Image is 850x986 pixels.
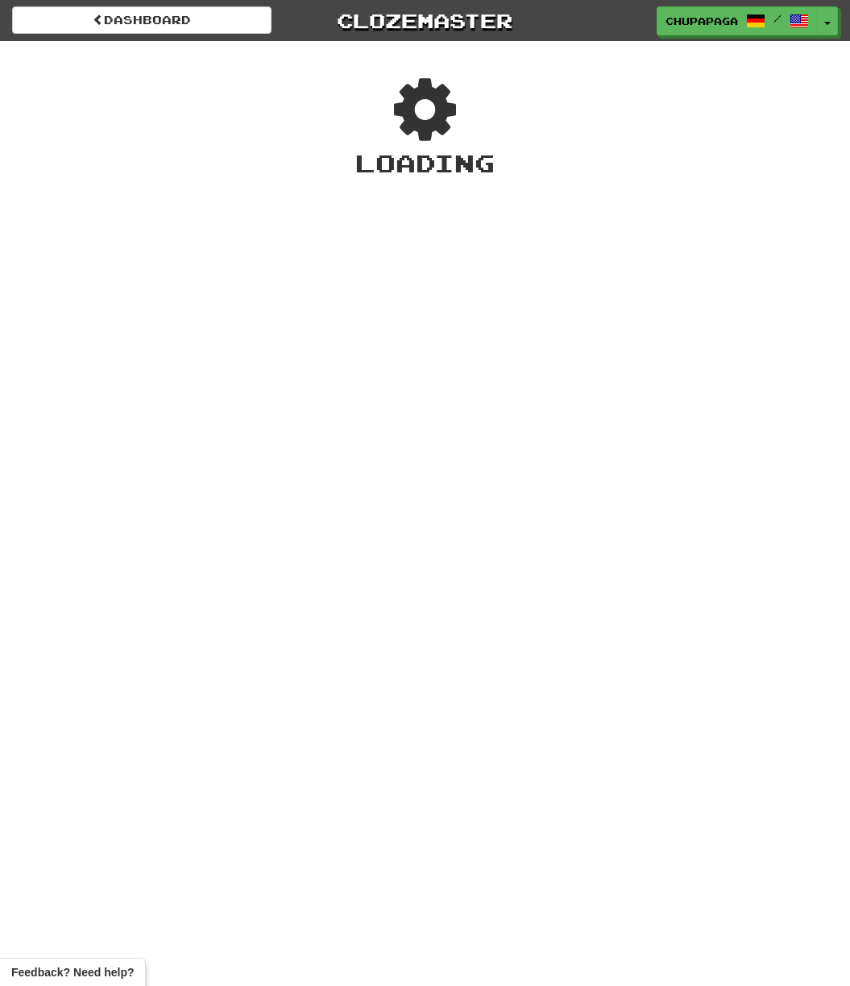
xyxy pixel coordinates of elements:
[11,964,134,980] span: Open feedback widget
[665,14,738,28] span: Chupapaga
[773,13,782,24] span: /
[657,6,818,35] a: Chupapaga /
[12,6,272,34] a: Dashboard
[296,6,555,35] a: Clozemaster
